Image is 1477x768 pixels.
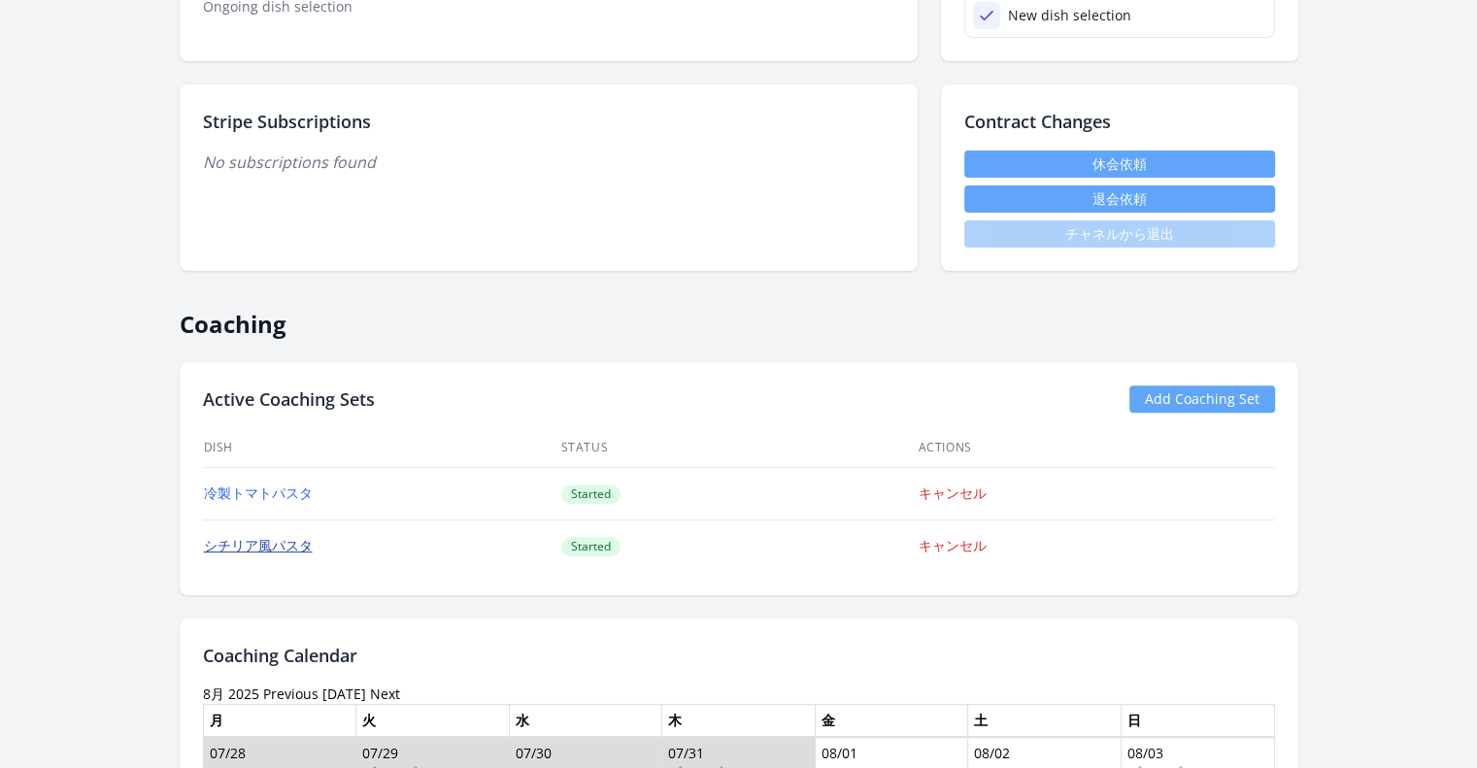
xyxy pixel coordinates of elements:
[560,428,918,468] th: Status
[1008,6,1131,25] div: New dish selection
[203,642,1275,669] h2: Coaching Calendar
[203,108,894,135] h2: Stripe Subscriptions
[561,537,621,556] span: Started
[1129,385,1275,413] a: Add Coaching Set
[370,685,400,703] a: Next
[203,150,894,174] p: No subscriptions found
[919,536,987,554] a: キャンセル
[263,685,319,703] a: Previous
[509,704,662,737] th: 水
[918,428,1275,468] th: Actions
[203,685,259,703] time: 8月 2025
[815,704,968,737] th: 金
[322,685,366,703] a: [DATE]
[356,704,510,737] th: 火
[203,428,560,468] th: Dish
[180,294,1298,339] h2: Coaching
[662,704,816,737] th: 木
[964,185,1275,213] button: 退会依頼
[968,704,1122,737] th: 土
[203,385,375,413] h2: Active Coaching Sets
[964,108,1275,135] h2: Contract Changes
[919,484,987,502] a: キャンセル
[964,220,1275,248] span: チャネルから退出
[1121,704,1274,737] th: 日
[204,536,313,554] a: シチリア風パスタ
[561,484,621,504] span: Started
[204,484,313,502] a: 冷製トマトパスタ
[964,150,1275,178] a: 休会依頼
[203,704,356,737] th: 月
